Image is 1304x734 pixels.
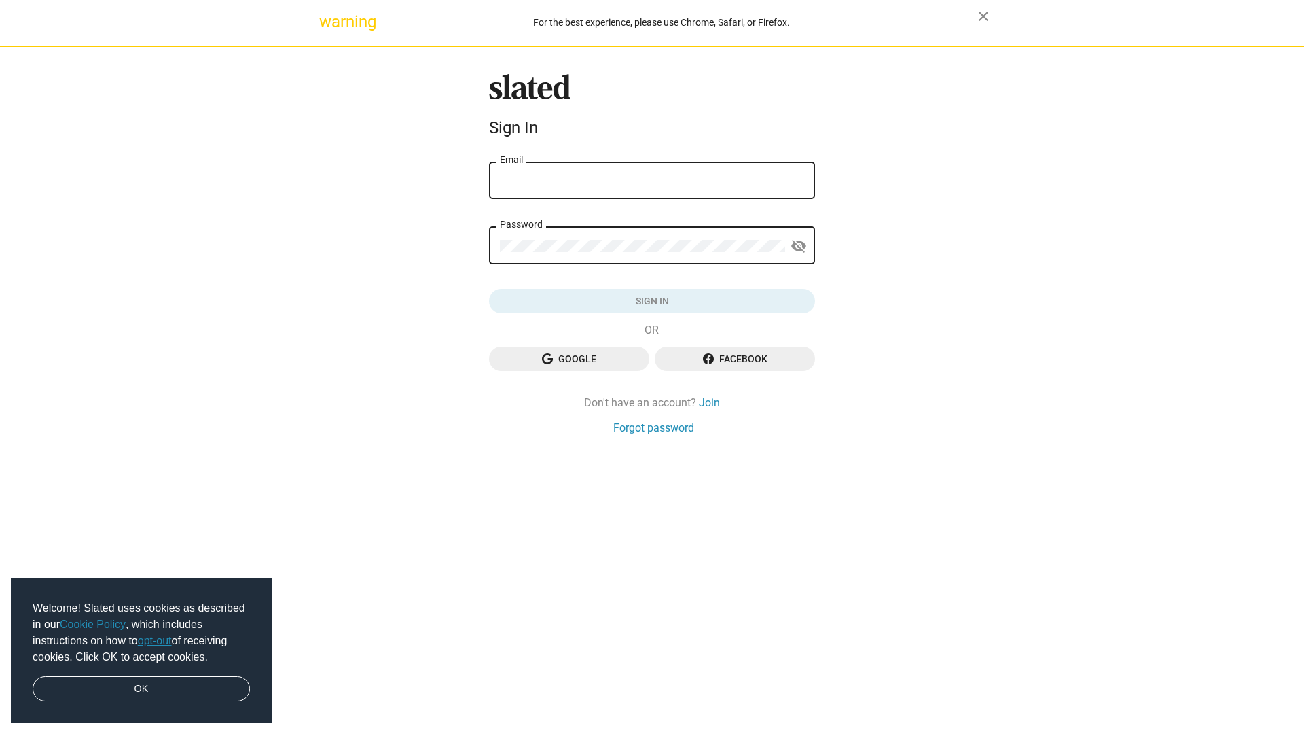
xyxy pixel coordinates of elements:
div: Don't have an account? [489,396,815,410]
button: Facebook [655,347,815,371]
span: Welcome! Slated uses cookies as described in our , which includes instructions on how to of recei... [33,600,250,665]
a: Cookie Policy [60,618,126,630]
mat-icon: visibility_off [791,236,807,257]
a: Forgot password [613,421,694,435]
a: opt-out [138,635,172,646]
div: Sign In [489,118,815,137]
a: Join [699,396,720,410]
mat-icon: warning [319,14,336,30]
span: Google [500,347,638,371]
sl-branding: Sign In [489,74,815,143]
a: dismiss cookie message [33,676,250,702]
button: Show password [785,233,812,260]
span: Facebook [666,347,804,371]
div: cookieconsent [11,578,272,724]
button: Google [489,347,649,371]
div: For the best experience, please use Chrome, Safari, or Firefox. [345,14,978,32]
mat-icon: close [975,8,992,24]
